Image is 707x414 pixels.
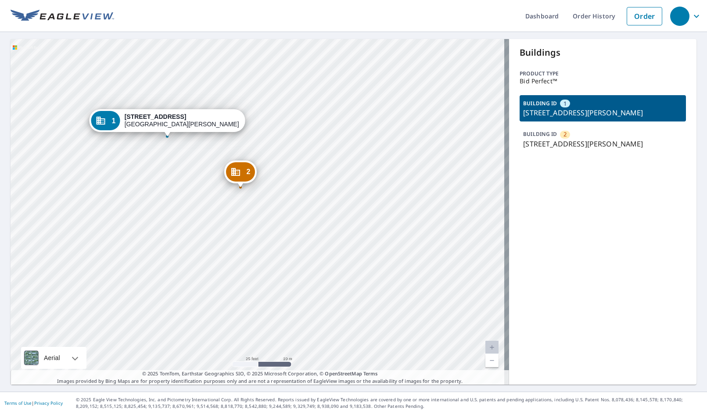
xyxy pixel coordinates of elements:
a: Terms of Use [4,400,32,406]
p: [STREET_ADDRESS][PERSON_NAME] [523,107,682,118]
span: 1 [112,118,116,124]
div: Aerial [21,347,86,369]
div: Aerial [41,347,63,369]
div: Dropped pin, building 1, Commercial property, 7979 Blind Pass Rd St Pete Beach, FL 33706 [90,109,245,136]
p: Product type [520,70,686,78]
span: 1 [563,100,567,108]
a: Order [627,7,662,25]
a: Terms [363,370,378,377]
p: Buildings [520,46,686,59]
a: Current Level 20, Zoom Out [485,354,499,367]
span: © 2025 TomTom, Earthstar Geographics SIO, © 2025 Microsoft Corporation, © [142,370,378,378]
img: EV Logo [11,10,114,23]
p: Bid Perfect™ [520,78,686,85]
p: © 2025 Eagle View Technologies, Inc. and Pictometry International Corp. All Rights Reserved. Repo... [76,396,703,410]
strong: [STREET_ADDRESS] [125,113,187,120]
span: 2 [563,130,567,139]
div: [GEOGRAPHIC_DATA][PERSON_NAME] [125,113,239,128]
a: OpenStreetMap [325,370,362,377]
p: BUILDING ID [523,130,557,138]
span: 2 [247,168,251,175]
p: | [4,400,63,406]
a: Current Level 20, Zoom In Disabled [485,341,499,354]
p: [STREET_ADDRESS][PERSON_NAME] [523,139,682,149]
p: Images provided by Bing Maps are for property identification purposes only and are not a represen... [11,370,509,385]
a: Privacy Policy [34,400,63,406]
div: Dropped pin, building 2, Commercial property, 7901 Blind Pass Rd St Pete Beach, FL 33706 [224,161,257,188]
p: BUILDING ID [523,100,557,107]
